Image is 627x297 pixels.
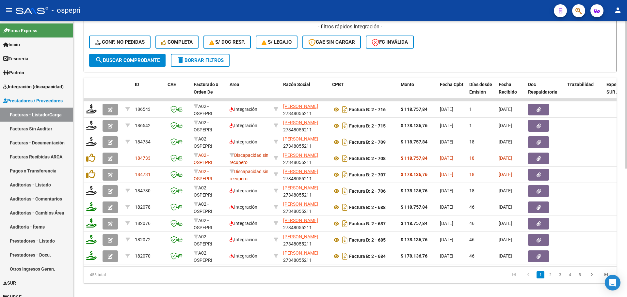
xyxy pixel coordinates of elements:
span: A02 - OSPEPRI [194,136,212,149]
span: Prestadores / Proveedores [3,97,63,104]
span: - ospepri [52,3,80,18]
span: A02 - OSPEPRI [194,120,212,133]
span: 46 [469,237,474,242]
span: [DATE] [499,237,512,242]
strong: Factura B: 2 - 709 [349,140,386,145]
span: Integración [230,123,257,128]
div: 27348055211 [283,152,327,165]
a: go to next page [586,271,598,278]
span: [PERSON_NAME] [283,120,318,125]
span: [PERSON_NAME] [283,218,318,223]
i: Descargar documento [341,137,349,147]
div: 27348055211 [283,168,327,182]
span: [DATE] [499,172,512,177]
span: [DATE] [499,156,512,161]
li: page 2 [545,269,555,280]
span: Integración [230,139,257,144]
span: 184730 [135,188,151,193]
span: Firma Express [3,27,37,34]
span: [DATE] [440,253,453,259]
span: 186543 [135,107,151,112]
span: [PERSON_NAME] [283,201,318,207]
span: Fecha Recibido [499,82,517,95]
a: 2 [546,271,554,278]
mat-icon: delete [177,56,185,64]
datatable-header-cell: ID [132,78,165,106]
a: go to first page [508,271,520,278]
button: Conf. no pedidas [89,36,151,49]
span: [DATE] [440,221,453,226]
span: [DATE] [440,139,453,144]
div: 27348055211 [283,135,327,149]
span: ID [135,82,139,87]
span: [PERSON_NAME] [283,104,318,109]
span: Monto [401,82,414,87]
i: Descargar documento [341,218,349,229]
span: 18 [469,188,474,193]
button: FC Inválida [366,36,414,49]
span: [DATE] [499,204,512,210]
div: 27348055211 [283,233,327,247]
a: go to last page [600,271,612,278]
span: [DATE] [499,253,512,259]
span: 184731 [135,172,151,177]
span: CAE SIN CARGAR [308,39,355,45]
datatable-header-cell: Facturado x Orden De [191,78,227,106]
span: A02 - OSPEPRI [194,104,212,116]
datatable-header-cell: Fecha Cpbt [437,78,467,106]
span: [DATE] [440,188,453,193]
span: 18 [469,156,474,161]
li: page 4 [565,269,575,280]
span: 1 [469,123,472,128]
span: Trazabilidad [567,82,594,87]
a: 3 [556,271,564,278]
i: Descargar documento [341,170,349,180]
strong: $ 178.136,76 [401,172,427,177]
button: S/ legajo [256,36,297,49]
i: Descargar documento [341,153,349,164]
strong: Factura B: 2 - 707 [349,172,386,177]
span: [PERSON_NAME] [283,234,318,239]
datatable-header-cell: CAE [165,78,191,106]
span: SUR [3,279,16,287]
strong: Factura B: 2 - 716 [349,107,386,112]
li: page 1 [536,269,545,280]
a: go to previous page [522,271,535,278]
span: Inicio [3,41,20,48]
i: Descargar documento [341,251,349,261]
span: Conf. no pedidas [95,39,145,45]
datatable-header-cell: Doc Respaldatoria [525,78,565,106]
span: Razón Social [283,82,310,87]
li: page 3 [555,269,565,280]
datatable-header-cell: Días desde Emisión [467,78,496,106]
strong: Factura B: 2 - 687 [349,221,386,226]
span: [DATE] [440,107,453,112]
span: 182078 [135,204,151,210]
li: page 5 [575,269,585,280]
span: Completa [161,39,193,45]
span: [DATE] [440,204,453,210]
strong: Factura B: 2 - 706 [349,188,386,194]
strong: $ 178.136,76 [401,237,427,242]
span: Integración [230,237,257,242]
datatable-header-cell: Area [227,78,271,106]
span: Integración [230,188,257,193]
div: Open Intercom Messenger [605,275,620,290]
span: 18 [469,172,474,177]
span: 182072 [135,237,151,242]
span: [DATE] [440,156,453,161]
button: Borrar Filtros [171,54,230,67]
a: 4 [566,271,574,278]
span: 1 [469,107,472,112]
i: Descargar documento [341,186,349,196]
datatable-header-cell: Monto [398,78,437,106]
span: Fecha Cpbt [440,82,463,87]
span: 18 [469,139,474,144]
span: Discapacidad sin recupero [230,153,268,165]
strong: Factura B: 2 - 715 [349,123,386,128]
div: 27348055211 [283,119,327,133]
span: A02 - OSPEPRI [194,169,212,182]
span: Facturado x Orden De [194,82,218,95]
span: Borrar Filtros [177,57,224,63]
span: Integración (discapacidad) [3,83,64,90]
